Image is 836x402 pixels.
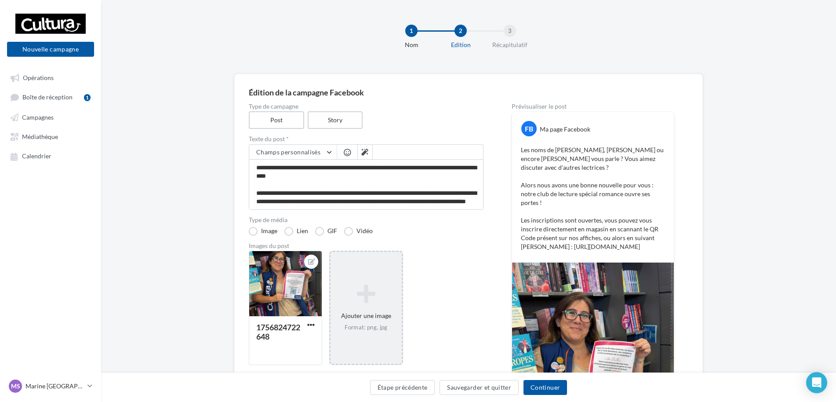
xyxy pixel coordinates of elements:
div: 3 [504,25,516,37]
label: Texte du post * [249,136,483,142]
label: Image [249,227,277,236]
div: 1 [84,94,91,101]
button: Continuer [523,380,567,395]
a: Calendrier [5,148,96,164]
label: Type de média [249,217,483,223]
div: Open Intercom Messenger [806,372,827,393]
div: 1 [405,25,418,37]
div: Images du post [249,243,483,249]
div: Édition de la campagne Facebook [249,88,688,96]
label: Type de campagne [249,103,483,110]
span: Champs personnalisés [256,148,320,156]
div: Edition [433,40,489,49]
a: Médiathèque [5,128,96,144]
span: Opérations [23,74,54,81]
div: Prévisualiser le post [512,103,674,110]
button: Champs personnalisés [249,145,337,160]
a: MS Marine [GEOGRAPHIC_DATA][PERSON_NAME] [7,378,94,395]
div: Récapitulatif [482,40,538,49]
div: 1756824722648 [256,322,300,341]
span: MS [11,382,20,391]
label: Lien [284,227,308,236]
a: Campagnes [5,109,96,125]
button: Étape précédente [370,380,435,395]
span: Calendrier [22,153,51,160]
span: Boîte de réception [22,94,73,101]
label: Story [308,111,363,129]
div: Ma page Facebook [540,125,590,134]
button: Nouvelle campagne [7,42,94,57]
button: Sauvegarder et quitter [440,380,519,395]
p: Marine [GEOGRAPHIC_DATA][PERSON_NAME] [25,382,84,391]
a: Boîte de réception1 [5,89,96,105]
label: GIF [315,227,337,236]
a: Opérations [5,69,96,85]
span: Campagnes [22,113,54,121]
span: Médiathèque [22,133,58,140]
div: Nom [383,40,440,49]
div: 2 [454,25,467,37]
div: FB [521,121,537,136]
label: Post [249,111,304,129]
label: Vidéo [344,227,373,236]
p: Les noms de [PERSON_NAME], [PERSON_NAME] ou encore [PERSON_NAME] vous parle ? Vous aimez discuter... [521,146,665,251]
